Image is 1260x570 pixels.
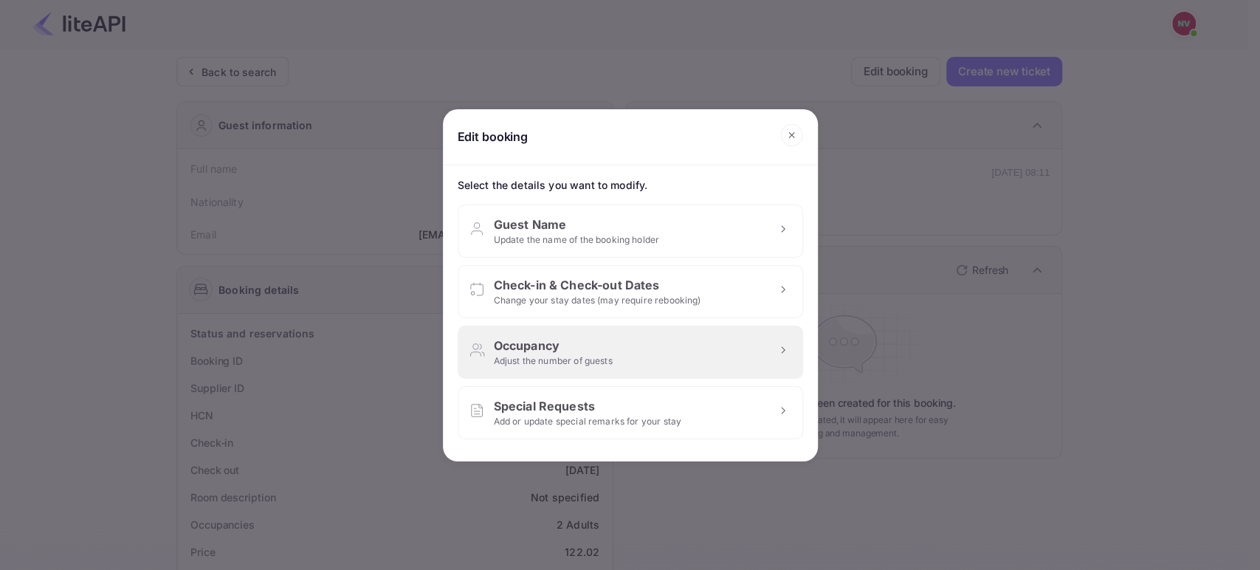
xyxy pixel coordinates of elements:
div: Select the details you want to modify. [458,177,803,193]
div: Occupancy [494,337,613,354]
div: Edit booking [458,129,528,144]
div: Guest Name [494,216,660,233]
div: Adjust the number of guests [494,354,613,368]
div: Update the name of the booking holder [494,233,660,247]
div: Add or update special remarks for your stay [494,415,681,428]
div: Special Requests [494,397,681,415]
div: Change your stay dates (may require rebooking) [494,294,701,307]
div: Check-in & Check-out Dates [494,276,701,294]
